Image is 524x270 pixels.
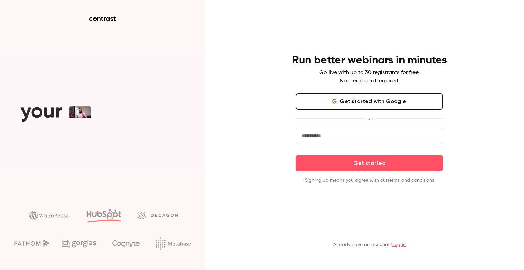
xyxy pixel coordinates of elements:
a: Log in [392,242,406,247]
img: decagon [137,211,178,219]
span: or [364,115,375,122]
p: Already have an account? [333,241,406,248]
p: Signing up means you agree with our [296,177,443,184]
p: Go live with up to 30 registrants for free. No credit card required. [319,69,420,85]
h4: Run better webinars in minutes [292,54,447,67]
a: terms and conditions [388,178,434,183]
button: Get started [296,155,443,171]
button: Get started with Google [296,93,443,110]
